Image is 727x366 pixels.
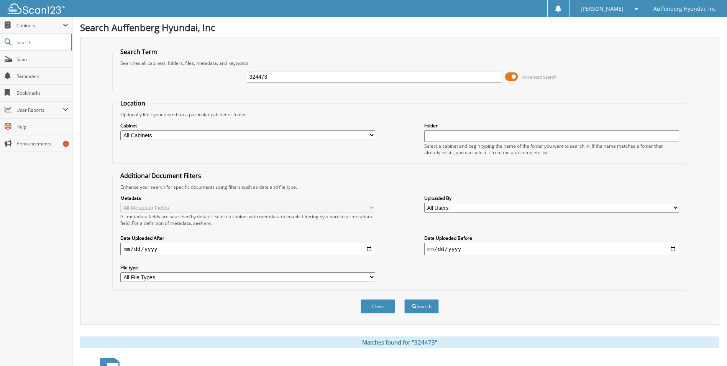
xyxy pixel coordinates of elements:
[16,39,67,46] span: Search
[117,111,683,118] div: Optionally limit your search to a particular cabinet or folder
[16,107,63,113] span: User Reports
[424,122,679,129] label: Folder
[16,124,68,130] span: Help
[80,21,719,34] h1: Search Auffenberg Hyundai, Inc
[16,90,68,96] span: Bookmarks
[120,195,375,201] label: Metadata
[120,213,375,226] div: All metadata fields are searched by default. Select a cabinet with metadata to enable filtering b...
[117,99,149,107] legend: Location
[8,3,65,14] img: scan123-logo-white.svg
[522,74,556,80] span: Advanced Search
[16,56,68,63] span: Scan
[424,235,679,241] label: Date Uploaded Before
[424,243,679,255] input: end
[16,73,68,79] span: Reminders
[80,336,719,348] div: Matches found for "324473"
[361,299,395,313] button: Clear
[201,220,211,226] a: here
[117,48,161,56] legend: Search Term
[117,171,205,180] legend: Additional Document Filters
[424,195,679,201] label: Uploaded By
[117,184,683,190] div: Enhance your search for specific documents using filters such as date and file type.
[117,60,683,66] div: Searches all cabinets, folders, files, metadata, and keywords
[653,7,716,11] span: Auffenberg Hyundai, Inc
[424,143,679,156] div: Select a cabinet and begin typing the name of the folder you want to search in. If the name match...
[16,22,63,29] span: Cabinets
[404,299,439,313] button: Search
[120,235,375,241] label: Date Uploaded After
[16,140,68,147] span: Announcements
[120,264,375,271] label: File type
[120,243,375,255] input: start
[581,7,624,11] span: [PERSON_NAME]
[120,122,375,129] label: Cabinet
[63,141,69,147] div: 1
